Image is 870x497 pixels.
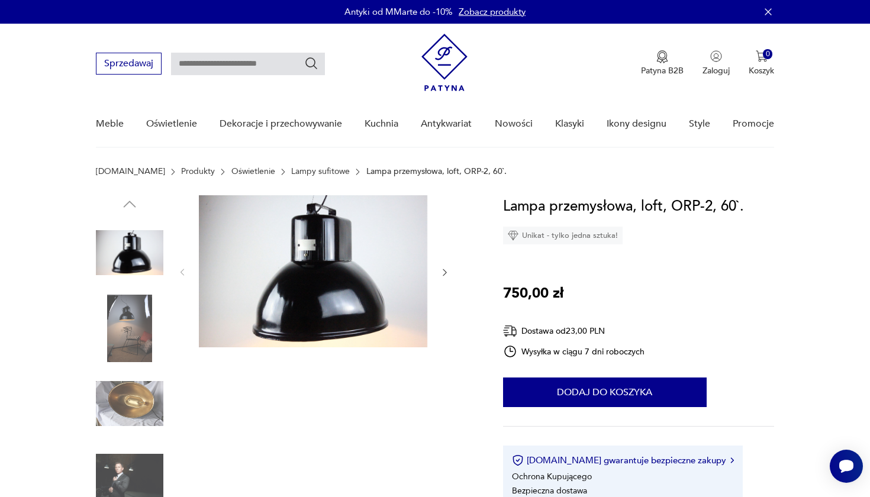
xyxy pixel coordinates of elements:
[508,230,518,241] img: Ikona diamentu
[607,101,666,147] a: Ikony designu
[512,454,734,466] button: [DOMAIN_NAME] gwarantuje bezpieczne zakupy
[421,101,472,147] a: Antykwariat
[146,101,197,147] a: Oświetlenie
[703,50,730,76] button: Zaloguj
[512,454,524,466] img: Ikona certyfikatu
[503,324,517,338] img: Ikona dostawy
[231,167,275,176] a: Oświetlenie
[503,377,707,407] button: Dodaj do koszyka
[291,167,350,176] a: Lampy sufitowe
[503,195,744,218] h1: Lampa przemysłowa, loft, ORP-2, 60`.
[730,457,734,463] img: Ikona strzałki w prawo
[749,65,774,76] p: Koszyk
[459,6,526,18] a: Zobacz produkty
[555,101,584,147] a: Klasyki
[710,50,722,62] img: Ikonka użytkownika
[512,471,592,482] li: Ochrona Kupującego
[220,101,342,147] a: Dekoracje i przechowywanie
[830,450,863,483] iframe: Smartsupp widget button
[344,6,453,18] p: Antyki od MMarte do -10%
[512,485,587,496] li: Bezpieczna dostawa
[503,227,623,244] div: Unikat - tylko jedna sztuka!
[304,56,318,70] button: Szukaj
[641,65,684,76] p: Patyna B2B
[495,101,533,147] a: Nowości
[656,50,668,63] img: Ikona medalu
[749,50,774,76] button: 0Koszyk
[689,101,710,147] a: Style
[733,101,774,147] a: Promocje
[503,344,645,359] div: Wysyłka w ciągu 7 dni roboczych
[503,282,563,305] p: 750,00 zł
[703,65,730,76] p: Zaloguj
[96,101,124,147] a: Meble
[503,324,645,338] div: Dostawa od 23,00 PLN
[421,34,468,91] img: Patyna - sklep z meblami i dekoracjami vintage
[96,219,163,286] img: Zdjęcie produktu Lampa przemysłowa, loft, ORP-2, 60`.
[96,167,165,176] a: [DOMAIN_NAME]
[756,50,768,62] img: Ikona koszyka
[96,295,163,362] img: Zdjęcie produktu Lampa przemysłowa, loft, ORP-2, 60`.
[96,370,163,437] img: Zdjęcie produktu Lampa przemysłowa, loft, ORP-2, 60`.
[641,50,684,76] button: Patyna B2B
[641,50,684,76] a: Ikona medaluPatyna B2B
[366,167,507,176] p: Lampa przemysłowa, loft, ORP-2, 60`.
[763,49,773,59] div: 0
[365,101,398,147] a: Kuchnia
[96,60,162,69] a: Sprzedawaj
[96,53,162,75] button: Sprzedawaj
[199,195,427,347] img: Zdjęcie produktu Lampa przemysłowa, loft, ORP-2, 60`.
[181,167,215,176] a: Produkty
